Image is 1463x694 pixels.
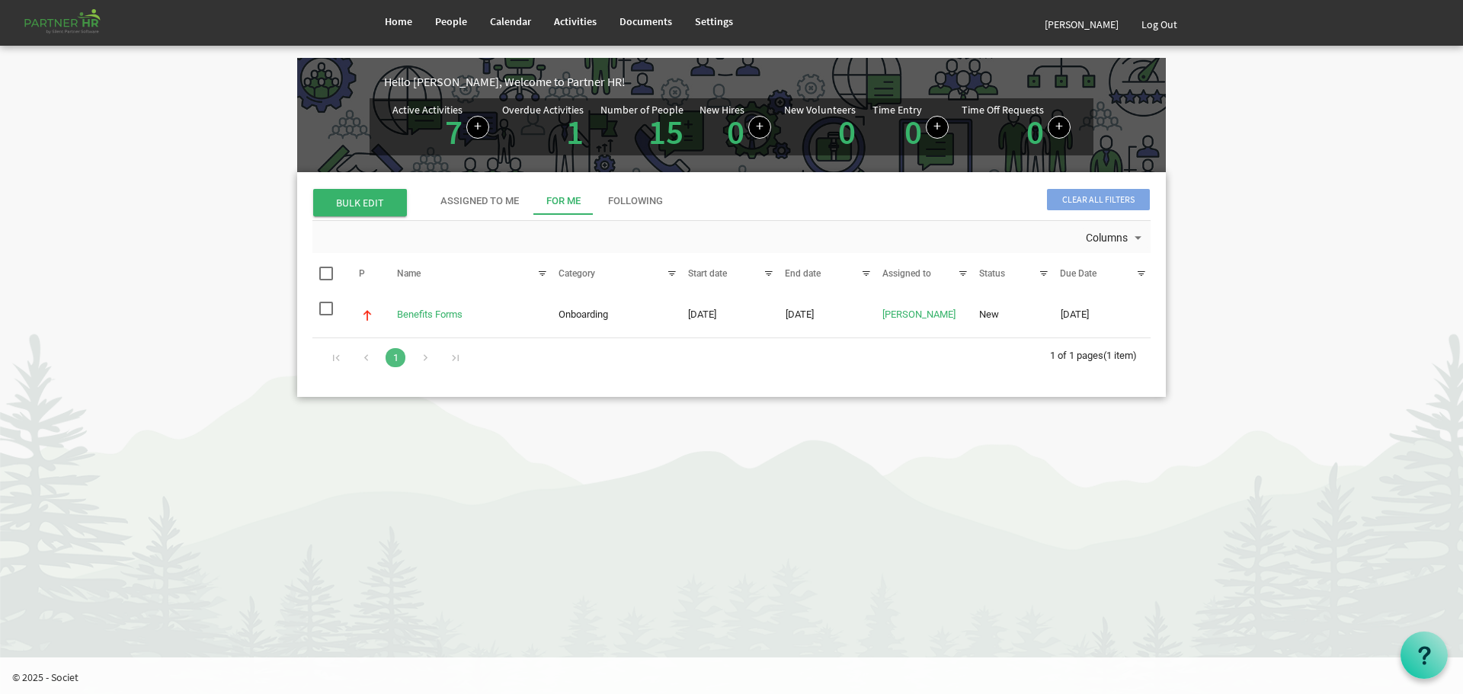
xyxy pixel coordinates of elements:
td: Onboarding column header Category [552,297,681,333]
div: Go to first page [326,346,347,367]
span: Due Date [1060,268,1096,279]
div: Columns [1083,221,1148,253]
td: is template cell column header P [344,297,389,333]
div: Volunteer hired in the last 7 days [784,104,860,149]
span: End date [785,268,821,279]
span: Category [559,268,595,279]
td: 8/29/2025 column header Due Date [1054,297,1151,333]
a: Log hours [926,116,949,139]
a: 15 [648,110,683,153]
a: Add new person to Partner HR [748,116,771,139]
span: People [435,14,467,28]
span: Clear all filters [1047,189,1150,210]
td: New column header Status [972,297,1053,333]
span: Documents [619,14,672,28]
div: Overdue Activities [502,104,584,115]
td: Benefits Forms is template cell column header Name [390,297,552,333]
div: Active Activities [392,104,463,115]
td: checkbox [312,297,344,333]
div: Number of Time Entries [872,104,949,149]
span: Home [385,14,412,28]
a: Create a new time off request [1048,116,1071,139]
div: People hired in the last 7 days [699,104,771,149]
span: Settings [695,14,733,28]
div: Assigned To Me [440,194,519,209]
span: BULK EDIT [313,189,407,216]
span: P [359,268,365,279]
div: Number of People [600,104,683,115]
span: Columns [1084,229,1129,248]
span: Status [979,268,1005,279]
div: Time Off Requests [962,104,1044,115]
a: [PERSON_NAME] [882,309,956,320]
a: 1 [566,110,584,153]
td: Fernando Domingo is template cell column header Assigned to [876,297,972,333]
span: 1 of 1 pages [1050,350,1103,361]
div: Following [608,194,663,209]
a: Create a new Activity [466,116,489,139]
a: Log Out [1130,3,1189,46]
div: New Hires [699,104,744,115]
div: Hello [PERSON_NAME], Welcome to Partner HR! [384,73,1166,91]
a: 0 [727,110,744,153]
div: Number of active time off requests [962,104,1071,149]
div: Total number of active people in Partner HR [600,104,687,149]
div: Time Entry [872,104,922,115]
a: Goto Page 1 [386,348,405,367]
a: 7 [445,110,463,153]
a: [PERSON_NAME] [1033,3,1130,46]
span: Assigned to [882,268,931,279]
a: 0 [904,110,922,153]
div: Go to previous page [356,346,376,367]
span: Activities [554,14,597,28]
div: 1 of 1 pages (1 item) [1050,338,1151,370]
div: tab-header [427,187,1265,215]
div: Number of active Activities in Partner HR [392,104,489,149]
p: © 2025 - Societ [12,670,1463,685]
div: For Me [546,194,581,209]
td: 8/29/2025 column header End date [779,297,876,333]
a: Benefits Forms [397,309,463,320]
span: (1 item) [1103,350,1137,361]
span: Calendar [490,14,531,28]
div: Go to next page [415,346,436,367]
span: Name [397,268,421,279]
div: Activities assigned to you for which the Due Date is passed [502,104,587,149]
img: High Priority [360,309,374,322]
a: 0 [838,110,856,153]
td: 8/27/2025 column header Start date [681,297,778,333]
span: Start date [688,268,727,279]
div: Go to last page [445,346,466,367]
div: New Volunteers [784,104,856,115]
a: 0 [1026,110,1044,153]
button: Columns [1083,229,1148,248]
